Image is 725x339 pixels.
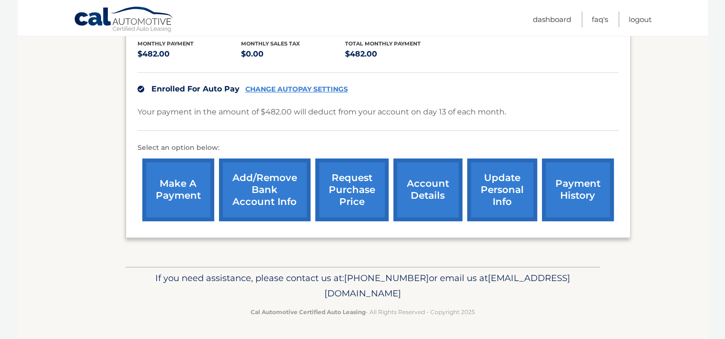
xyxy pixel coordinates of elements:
[345,47,449,61] p: $482.00
[138,86,144,92] img: check.svg
[245,85,348,93] a: CHANGE AUTOPAY SETTINGS
[151,84,240,93] span: Enrolled For Auto Pay
[542,158,614,221] a: payment history
[592,11,608,27] a: FAQ's
[533,11,571,27] a: Dashboard
[142,158,214,221] a: make a payment
[629,11,652,27] a: Logout
[241,47,345,61] p: $0.00
[138,142,619,154] p: Select an option below:
[393,158,462,221] a: account details
[467,158,537,221] a: update personal info
[219,158,311,221] a: Add/Remove bank account info
[315,158,389,221] a: request purchase price
[241,40,300,47] span: Monthly sales Tax
[74,6,174,34] a: Cal Automotive
[138,47,242,61] p: $482.00
[345,40,421,47] span: Total Monthly Payment
[132,271,594,301] p: If you need assistance, please contact us at: or email us at
[138,40,194,47] span: Monthly Payment
[344,272,429,283] span: [PHONE_NUMBER]
[138,105,506,119] p: Your payment in the amount of $482.00 will deduct from your account on day 13 of each month.
[251,308,366,316] strong: Cal Automotive Certified Auto Leasing
[132,307,594,317] p: - All Rights Reserved - Copyright 2025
